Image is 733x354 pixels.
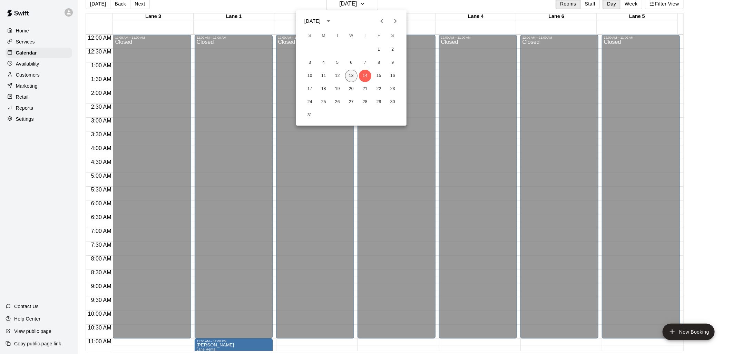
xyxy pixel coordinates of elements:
button: 8 [373,57,385,69]
button: 30 [387,96,399,108]
button: 1 [373,43,385,56]
button: 3 [304,57,316,69]
button: 25 [317,96,330,108]
button: 31 [304,109,316,121]
button: 20 [345,83,358,95]
span: Thursday [359,29,371,43]
button: 29 [373,96,385,108]
button: 16 [387,70,399,82]
span: Sunday [304,29,316,43]
button: 9 [387,57,399,69]
button: calendar view is open, switch to year view [323,15,334,27]
div: [DATE] [304,18,321,25]
span: Saturday [387,29,399,43]
button: 6 [345,57,358,69]
button: 13 [345,70,358,82]
button: Next month [389,14,402,28]
button: 26 [331,96,344,108]
button: Previous month [375,14,389,28]
button: 18 [317,83,330,95]
button: 21 [359,83,371,95]
span: Tuesday [331,29,344,43]
button: 19 [331,83,344,95]
button: 22 [373,83,385,95]
span: Monday [317,29,330,43]
button: 15 [373,70,385,82]
button: 24 [304,96,316,108]
button: 11 [317,70,330,82]
button: 27 [345,96,358,108]
button: 12 [331,70,344,82]
button: 4 [317,57,330,69]
button: 14 [359,70,371,82]
button: 23 [387,83,399,95]
button: 7 [359,57,371,69]
button: 5 [331,57,344,69]
span: Friday [373,29,385,43]
span: Wednesday [345,29,358,43]
button: 28 [359,96,371,108]
button: 17 [304,83,316,95]
button: 10 [304,70,316,82]
button: 2 [387,43,399,56]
